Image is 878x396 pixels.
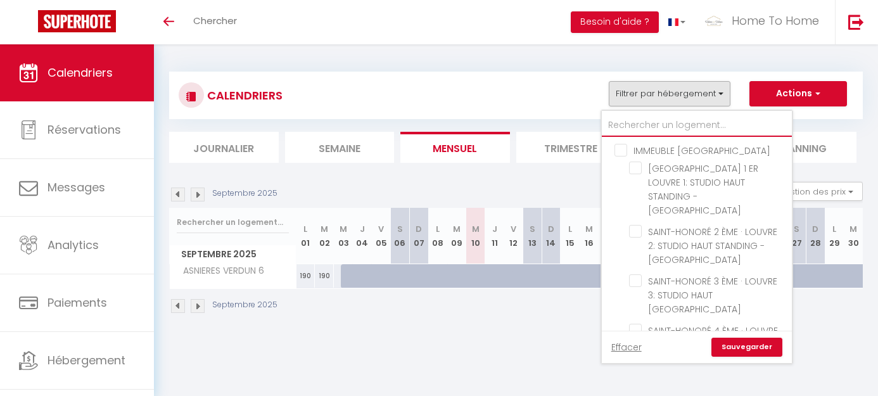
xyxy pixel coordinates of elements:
abbr: S [794,223,799,235]
th: 05 [372,208,391,264]
th: 28 [806,208,825,264]
span: Messages [48,179,105,195]
th: 04 [353,208,372,264]
abbr: L [303,223,307,235]
abbr: J [492,223,497,235]
abbr: M [849,223,857,235]
th: 07 [409,208,428,264]
abbr: M [453,223,461,235]
div: Filtrer par hébergement [601,110,793,364]
span: Paiements [48,295,107,310]
abbr: S [397,223,403,235]
th: 06 [391,208,410,264]
li: Semaine [285,132,395,163]
span: Chercher [193,14,237,27]
span: Septembre 2025 [170,245,296,264]
a: Effacer [611,340,642,354]
p: Septembre 2025 [212,299,277,311]
p: Septembre 2025 [212,188,277,200]
li: Mensuel [400,132,510,163]
th: 02 [315,208,334,264]
div: 190 [296,264,315,288]
th: 29 [825,208,844,264]
abbr: V [378,223,384,235]
th: 27 [787,208,806,264]
li: Journalier [169,132,279,163]
input: Rechercher un logement... [177,211,289,234]
li: Planning [748,132,857,163]
span: Hébergement [48,352,125,368]
abbr: D [812,223,818,235]
th: 13 [523,208,542,264]
th: 03 [334,208,353,264]
span: SAINT-HONORÉ 3 ÈME · LOUVRE 3: STUDIO HAUT [GEOGRAPHIC_DATA] [648,275,777,316]
img: logout [848,14,864,30]
abbr: L [832,223,836,235]
th: 10 [466,208,485,264]
button: Besoin d'aide ? [571,11,659,33]
th: 08 [428,208,447,264]
h3: CALENDRIERS [204,81,283,110]
abbr: L [568,223,572,235]
th: 30 [844,208,863,264]
abbr: M [340,223,347,235]
span: Réservations [48,122,121,137]
span: Calendriers [48,65,113,80]
abbr: S [530,223,535,235]
span: SAINT-HONORÉ 2 ÈME · LOUVRE 2: STUDIO HAUT STANDING - [GEOGRAPHIC_DATA] [648,226,777,266]
abbr: M [472,223,480,235]
abbr: D [548,223,554,235]
th: 14 [542,208,561,264]
a: Sauvegarder [711,338,782,357]
abbr: M [585,223,593,235]
th: 17 [599,208,618,264]
span: Analytics [48,237,99,253]
img: ... [704,11,723,30]
button: Ouvrir le widget de chat LiveChat [10,5,48,43]
th: 01 [296,208,315,264]
abbr: V [511,223,516,235]
button: Gestion des prix [768,182,863,201]
abbr: L [436,223,440,235]
img: Super Booking [38,10,116,32]
span: Home To Home [732,13,819,29]
th: 15 [561,208,580,264]
button: Filtrer par hébergement [609,81,730,106]
th: 11 [485,208,504,264]
th: 09 [447,208,466,264]
li: Trimestre [516,132,626,163]
th: 12 [504,208,523,264]
th: 16 [580,208,599,264]
div: 190 [315,264,334,288]
span: [GEOGRAPHIC_DATA] 1 ER LOUVRE 1: STUDIO HAUT STANDING - [GEOGRAPHIC_DATA] [648,162,758,217]
abbr: D [416,223,422,235]
button: Actions [749,81,847,106]
abbr: J [360,223,365,235]
input: Rechercher un logement... [602,114,792,137]
span: ASNIERES VERDUN 6 [172,264,267,278]
abbr: M [321,223,328,235]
